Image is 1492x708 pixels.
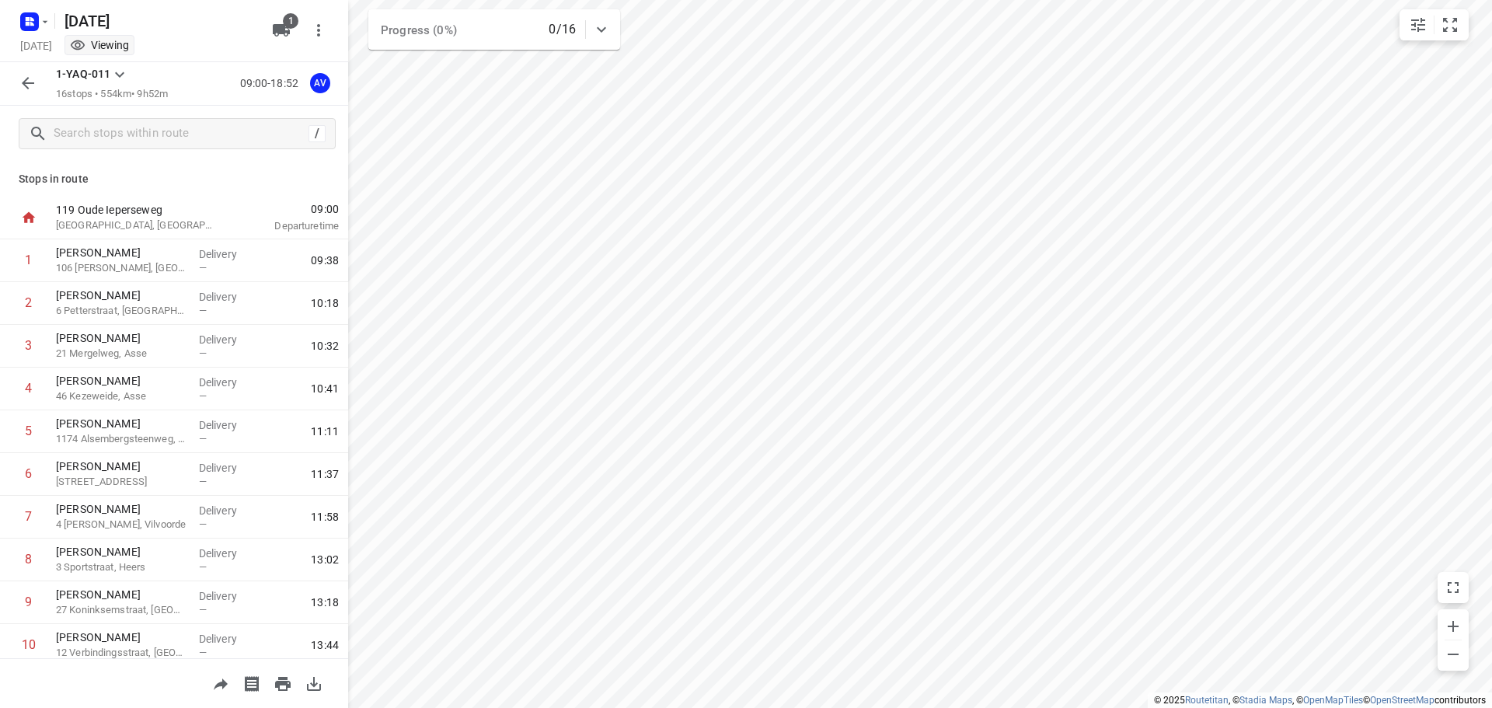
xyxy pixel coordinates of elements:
[19,171,329,187] p: Stops in route
[199,305,207,316] span: —
[309,125,326,142] div: /
[240,75,305,92] p: 09:00-18:52
[56,517,186,532] p: 4 Simon Stevinstraat, Vilvoorde
[236,201,339,217] span: 09:00
[22,637,36,652] div: 10
[56,218,218,233] p: [GEOGRAPHIC_DATA], [GEOGRAPHIC_DATA]
[56,87,168,102] p: 16 stops • 554km • 9h52m
[1239,695,1292,706] a: Stadia Maps
[311,338,339,354] span: 10:32
[549,20,576,39] p: 0/16
[199,433,207,445] span: —
[205,675,236,690] span: Share route
[56,587,186,602] p: [PERSON_NAME]
[311,466,339,482] span: 11:37
[56,303,186,319] p: 6 Petterstraat, [GEOGRAPHIC_DATA]
[199,390,207,402] span: —
[1185,695,1229,706] a: Routetitan
[199,518,207,530] span: —
[311,424,339,439] span: 11:11
[25,424,32,438] div: 5
[56,544,186,560] p: [PERSON_NAME]
[25,338,32,353] div: 3
[56,389,186,404] p: 46 Kezeweide, Asse
[298,675,329,690] span: Download route
[199,647,207,658] span: —
[267,675,298,690] span: Print route
[56,416,186,431] p: [PERSON_NAME]
[56,560,186,575] p: 3 Sportstraat, Heers
[54,122,309,146] input: Search stops within route
[56,260,186,276] p: 106 Martijn van Torhoutstraat, Oudenaarde
[199,460,256,476] p: Delivery
[199,417,256,433] p: Delivery
[56,346,186,361] p: 21 Mergelweg, Asse
[56,202,218,218] p: 119 Oude Ieperseweg
[25,509,32,524] div: 7
[236,218,339,234] p: Departure time
[199,588,256,604] p: Delivery
[236,675,267,690] span: Print shipping labels
[311,509,339,525] span: 11:58
[25,466,32,481] div: 6
[199,246,256,262] p: Delivery
[56,288,186,303] p: [PERSON_NAME]
[311,552,339,567] span: 13:02
[199,561,207,573] span: —
[199,604,207,616] span: —
[1403,9,1434,40] button: Map settings
[199,375,256,390] p: Delivery
[1370,695,1434,706] a: OpenStreetMap
[25,295,32,310] div: 2
[303,15,334,46] button: More
[56,431,186,447] p: 1174 Alsembergsteenweg, Beersel
[56,330,186,346] p: [PERSON_NAME]
[199,347,207,359] span: —
[283,13,298,29] span: 1
[1303,695,1363,706] a: OpenMapTiles
[311,253,339,268] span: 09:38
[56,645,186,661] p: 12 Verbindingsstraat, Alken
[1434,9,1466,40] button: Fit zoom
[56,66,110,82] p: 1-YAQ-011
[56,630,186,645] p: [PERSON_NAME]
[199,631,256,647] p: Delivery
[25,552,32,567] div: 8
[56,602,186,618] p: 27 Koninksemstraat, Tongeren-Borgloon
[70,37,129,53] div: You are currently in view mode. To make any changes, go to edit project.
[199,289,256,305] p: Delivery
[25,595,32,609] div: 9
[199,503,256,518] p: Delivery
[1154,695,1486,706] li: © 2025 , © , © © contributors
[199,476,207,487] span: —
[381,23,457,37] span: Progress (0%)
[25,381,32,396] div: 4
[311,595,339,610] span: 13:18
[305,75,336,90] span: Assigned to Axel Verzele
[56,501,186,517] p: [PERSON_NAME]
[56,373,186,389] p: [PERSON_NAME]
[56,459,186,474] p: [PERSON_NAME]
[311,295,339,311] span: 10:18
[56,474,186,490] p: 65 Rue des Commerçants, Bruxelles
[311,381,339,396] span: 10:41
[56,245,186,260] p: [PERSON_NAME]
[199,546,256,561] p: Delivery
[368,9,620,50] div: Progress (0%)0/16
[25,253,32,267] div: 1
[199,332,256,347] p: Delivery
[266,15,297,46] button: 1
[311,637,339,653] span: 13:44
[199,262,207,274] span: —
[1400,9,1469,40] div: small contained button group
